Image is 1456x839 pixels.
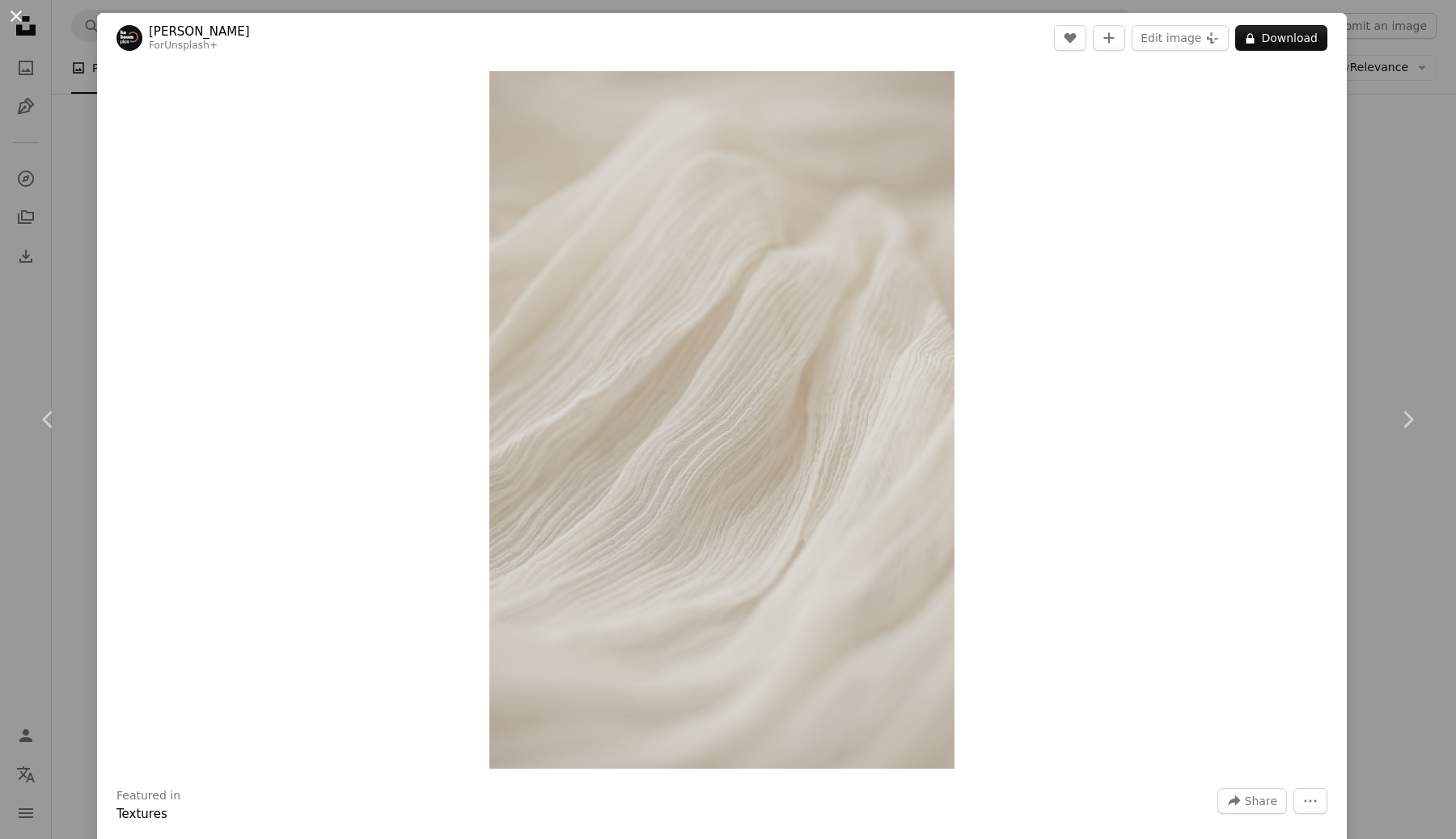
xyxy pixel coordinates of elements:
[1054,25,1086,51] button: Like
[116,788,180,804] h3: Featured in
[1359,342,1456,497] a: Next
[489,71,954,769] img: a close up of a bed with white sheets
[149,40,250,53] div: For
[489,71,954,769] button: Zoom in on this image
[149,23,250,40] a: [PERSON_NAME]
[1093,25,1125,51] button: Add to Collection
[1217,788,1287,814] button: Share this image
[116,807,167,821] a: Textures
[1132,25,1229,51] button: Edit image
[1293,788,1327,814] button: More Actions
[164,40,218,51] a: Unsplash+
[116,25,142,51] img: Go to Karolina Grabowska's profile
[1235,25,1327,51] button: Download
[1245,789,1277,813] span: Share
